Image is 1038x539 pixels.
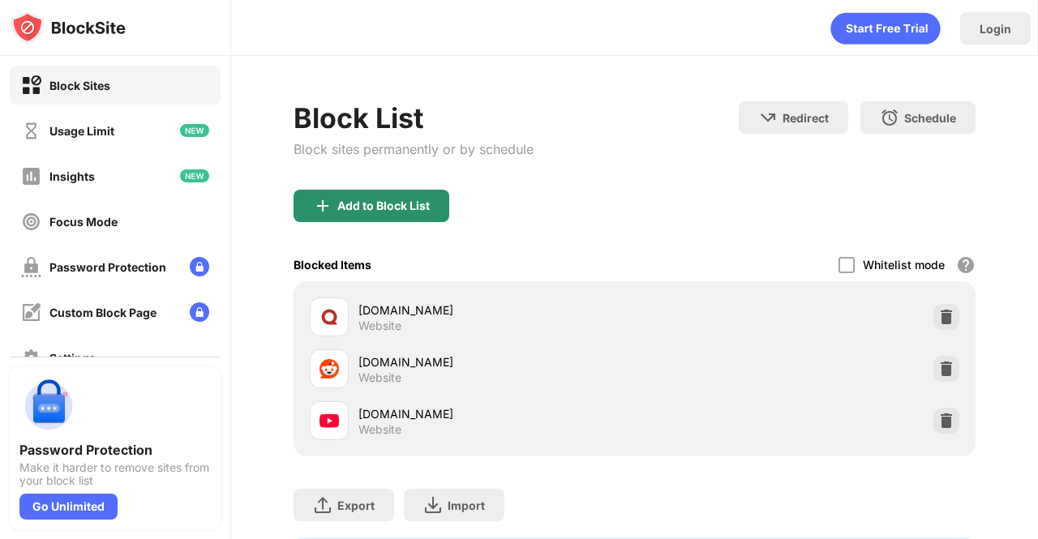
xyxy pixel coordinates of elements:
[49,124,114,138] div: Usage Limit
[448,498,485,512] div: Import
[320,307,339,327] img: favicons
[783,111,829,125] div: Redirect
[21,302,41,323] img: customize-block-page-off.svg
[190,302,209,322] img: lock-menu.svg
[358,302,635,319] div: [DOMAIN_NAME]
[49,215,118,229] div: Focus Mode
[358,370,401,385] div: Website
[21,212,41,232] img: focus-off.svg
[980,22,1011,36] div: Login
[21,166,41,186] img: insights-off.svg
[358,319,401,333] div: Website
[19,442,211,458] div: Password Protection
[904,111,956,125] div: Schedule
[21,348,41,368] img: settings-off.svg
[863,258,945,272] div: Whitelist mode
[49,260,166,274] div: Password Protection
[294,258,371,272] div: Blocked Items
[294,141,534,157] div: Block sites permanently or by schedule
[337,498,375,512] div: Export
[358,405,635,422] div: [DOMAIN_NAME]
[49,306,157,319] div: Custom Block Page
[320,359,339,379] img: favicons
[49,169,95,183] div: Insights
[830,12,941,45] div: animation
[21,121,41,141] img: time-usage-off.svg
[180,169,209,182] img: new-icon.svg
[337,199,430,212] div: Add to Block List
[320,411,339,430] img: favicons
[49,79,110,92] div: Block Sites
[294,101,534,135] div: Block List
[19,461,211,487] div: Make it harder to remove sites from your block list
[19,377,78,435] img: push-password-protection.svg
[358,353,635,370] div: [DOMAIN_NAME]
[49,351,96,365] div: Settings
[190,257,209,276] img: lock-menu.svg
[11,11,126,44] img: logo-blocksite.svg
[21,75,41,96] img: block-on.svg
[358,422,401,437] div: Website
[21,257,41,277] img: password-protection-off.svg
[180,124,209,137] img: new-icon.svg
[19,494,118,520] div: Go Unlimited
